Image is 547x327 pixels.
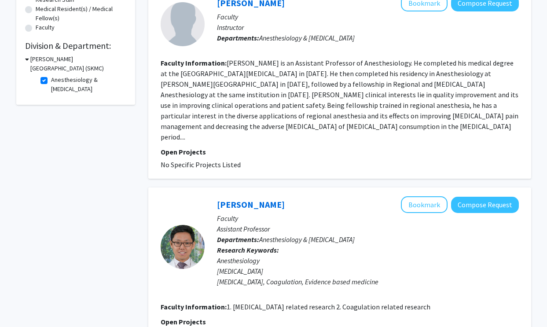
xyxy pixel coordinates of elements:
b: Faculty Information: [161,59,227,67]
p: Assistant Professor [217,224,519,234]
span: No Specific Projects Listed [161,160,241,169]
a: [PERSON_NAME] [217,199,285,210]
p: Open Projects [161,147,519,157]
b: Research Keywords: [217,246,279,254]
label: Faculty [36,23,55,32]
b: Departments: [217,235,259,244]
span: Anesthesiology & [MEDICAL_DATA] [259,33,355,42]
iframe: Chat [7,287,37,320]
p: Faculty [217,213,519,224]
label: Anesthesiology & [MEDICAL_DATA] [51,75,124,94]
p: Instructor [217,22,519,33]
b: Faculty Information: [161,302,227,311]
button: Compose Request to Uzung Yoon [451,197,519,213]
b: Departments: [217,33,259,42]
h3: [PERSON_NAME][GEOGRAPHIC_DATA] (SKMC) [30,55,126,73]
p: Faculty [217,11,519,22]
p: Open Projects [161,316,519,327]
fg-read-more: 1. [MEDICAL_DATA] related research 2. Coagulation related research [227,302,430,311]
fg-read-more: [PERSON_NAME] is an Assistant Professor of Anesthesiology. He completed his medical degree at the... [161,59,518,141]
label: Medical Resident(s) / Medical Fellow(s) [36,4,126,23]
span: Anesthesiology & [MEDICAL_DATA] [259,235,355,244]
div: Anesthesiology [MEDICAL_DATA] [MEDICAL_DATA], Coagulation, Evidence based medicine [217,255,519,287]
button: Add Uzung Yoon to Bookmarks [401,196,448,213]
h2: Division & Department: [25,40,126,51]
